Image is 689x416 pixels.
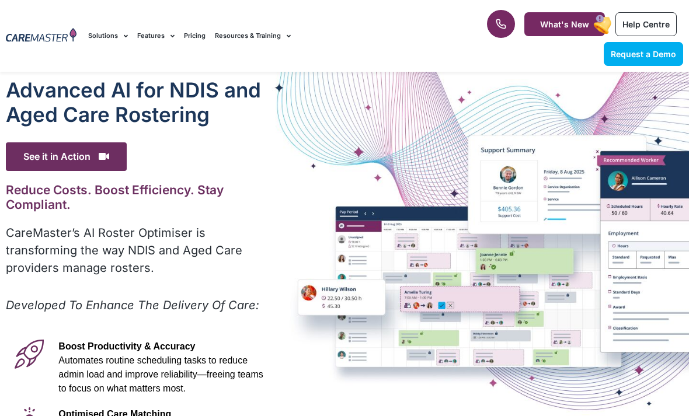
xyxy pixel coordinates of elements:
[540,19,589,29] span: What's New
[58,341,195,351] span: Boost Productivity & Accuracy
[215,16,291,55] a: Resources & Training
[6,28,76,44] img: CareMaster Logo
[88,16,440,55] nav: Menu
[524,12,605,36] a: What's New
[622,19,670,29] span: Help Centre
[615,12,677,36] a: Help Centre
[6,298,259,312] em: Developed To Enhance The Delivery Of Care:
[58,355,263,393] span: Automates routine scheduling tasks to reduce admin load and improve reliability—freeing teams to ...
[6,78,277,127] h1: Advanced Al for NDIS and Aged Care Rostering
[604,42,683,66] a: Request a Demo
[184,16,206,55] a: Pricing
[6,183,277,212] h2: Reduce Costs. Boost Efficiency. Stay Compliant.
[88,16,128,55] a: Solutions
[137,16,175,55] a: Features
[6,142,127,171] span: See it in Action
[6,224,277,277] p: CareMaster’s AI Roster Optimiser is transforming the way NDIS and Aged Care providers manage rost...
[611,49,676,59] span: Request a Demo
